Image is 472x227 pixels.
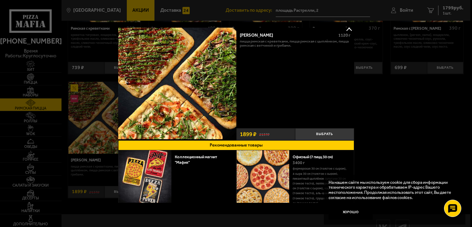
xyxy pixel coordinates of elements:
img: Мама Миа [118,21,236,139]
button: Рекомендованные товары [118,140,354,150]
a: Офисный (7 пицц 30 см) [293,154,338,159]
span: 1120 г [338,32,350,38]
p: Фермерская 30 см (толстое с сыром), 4 сыра 30 см (толстое с сыром), Пикантный цыплёнок сулугуни 3... [293,166,349,206]
p: На нашем сайте мы используем cookie для сбора информации технического характера и обрабатываем IP... [329,180,456,200]
a: Мама Миа [118,21,236,140]
button: Хорошо [329,205,373,220]
div: [PERSON_NAME] [240,32,334,38]
p: Пицца Римская с креветками, Пицца Римская с цыплёнком, Пицца Римская с ветчиной и грибами. [240,39,350,47]
button: Выбрать [295,128,354,140]
s: 2137 ₽ [259,132,269,137]
span: 3400 г [293,160,305,165]
span: 1899 ₽ [240,131,256,137]
a: Коллекционный магнит "Мафия" [174,154,217,165]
